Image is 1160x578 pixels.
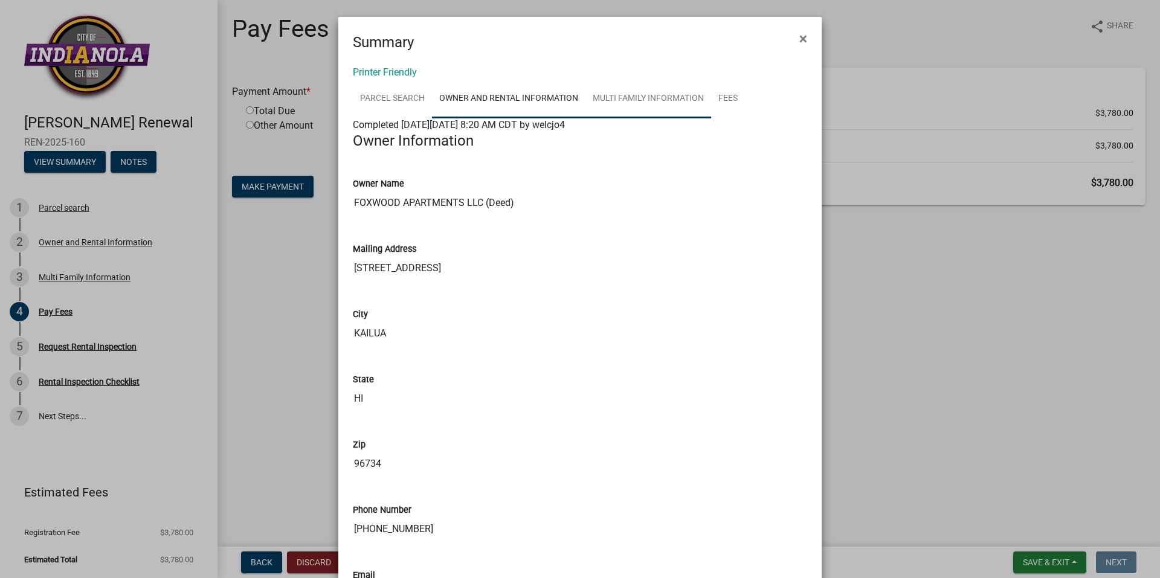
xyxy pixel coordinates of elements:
h4: Summary [353,31,414,53]
label: Phone Number [353,506,411,515]
a: Printer Friendly [353,66,417,78]
a: Fees [711,80,745,118]
label: Zip [353,441,366,449]
a: Multi Family Information [585,80,711,118]
a: Owner and Rental Information [432,80,585,118]
button: Close [790,22,817,56]
label: City [353,310,368,319]
label: State [353,376,374,384]
span: × [799,30,807,47]
label: Mailing Address [353,245,416,254]
span: Completed [DATE][DATE] 8:20 AM CDT by welcjo4 [353,119,565,130]
a: Parcel search [353,80,432,118]
h4: Owner Information [353,132,807,150]
label: Owner Name [353,180,404,188]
